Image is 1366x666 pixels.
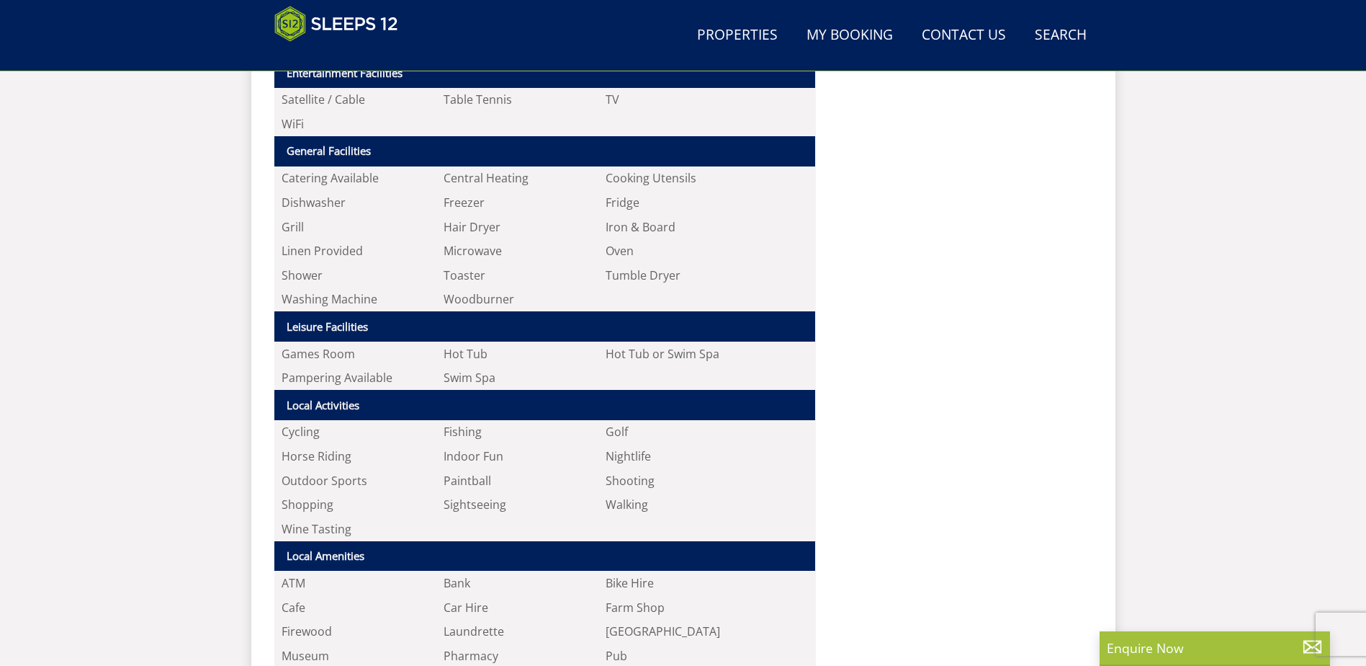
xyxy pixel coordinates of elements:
[1029,19,1092,52] a: Search
[437,444,599,469] li: Indoor Fun
[275,517,437,541] li: Wine Tasting
[274,6,398,42] img: Sleeps 12
[275,595,437,620] li: Cafe
[599,263,761,288] li: Tumble Dryer
[275,190,437,215] li: Dishwasher
[691,19,783,52] a: Properties
[437,469,599,493] li: Paintball
[437,287,599,311] li: Woodburner
[275,263,437,288] li: Shower
[437,571,599,595] li: Bank
[599,215,761,239] li: Iron & Board
[437,420,599,445] li: Fishing
[437,365,599,390] li: Swim Spa
[267,50,418,63] iframe: Customer reviews powered by Trustpilot
[274,390,815,420] th: Local Activities
[599,492,761,517] li: Walking
[275,492,437,517] li: Shopping
[437,595,599,620] li: Car Hire
[599,420,761,445] li: Golf
[275,342,437,366] li: Games Room
[274,311,815,342] th: Leisure Facilities
[275,88,437,112] li: Satellite / Cable
[599,88,761,112] li: TV
[1107,639,1323,657] p: Enquire Now
[437,263,599,288] li: Toaster
[275,239,437,263] li: Linen Provided
[275,619,437,644] li: Firewood
[599,619,761,644] li: [GEOGRAPHIC_DATA]
[437,342,599,366] li: Hot Tub
[599,190,761,215] li: Fridge
[275,215,437,239] li: Grill
[801,19,899,52] a: My Booking
[437,619,599,644] li: Laundrette
[599,342,761,366] li: Hot Tub or Swim Spa
[275,444,437,469] li: Horse Riding
[437,239,599,263] li: Microwave
[274,58,815,88] th: Entertainment Facilities
[599,595,761,620] li: Farm Shop
[275,166,437,191] li: Catering Available
[437,166,599,191] li: Central Heating
[599,469,761,493] li: Shooting
[599,444,761,469] li: Nightlife
[275,112,437,136] li: WiFi
[275,571,437,595] li: ATM
[274,136,815,166] th: General Facilities
[599,166,761,191] li: Cooking Utensils
[274,541,815,572] th: Local Amenities
[437,215,599,239] li: Hair Dryer
[599,239,761,263] li: Oven
[437,190,599,215] li: Freezer
[275,469,437,493] li: Outdoor Sports
[275,365,437,390] li: Pampering Available
[599,571,761,595] li: Bike Hire
[916,19,1012,52] a: Contact Us
[275,287,437,311] li: Washing Machine
[437,492,599,517] li: Sightseeing
[437,88,599,112] li: Table Tennis
[275,420,437,445] li: Cycling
